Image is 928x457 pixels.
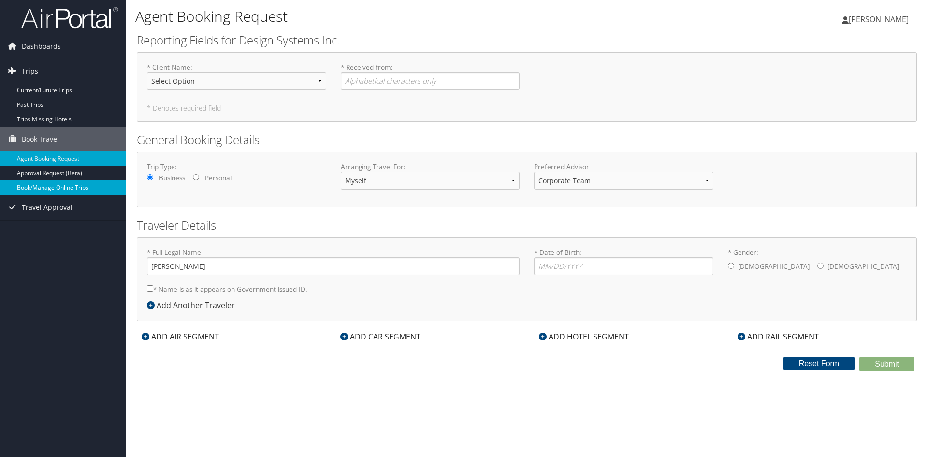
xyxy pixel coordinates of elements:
[137,217,917,234] h2: Traveler Details
[147,162,326,172] label: Trip Type:
[147,248,520,275] label: * Full Legal Name
[849,14,909,25] span: [PERSON_NAME]
[137,331,224,342] div: ADD AIR SEGMENT
[137,132,917,148] h2: General Booking Details
[22,195,72,220] span: Travel Approval
[147,62,326,98] label: * Client Name :
[728,263,734,269] input: * Gender:[DEMOGRAPHIC_DATA][DEMOGRAPHIC_DATA]
[135,6,657,27] h1: Agent Booking Request
[534,248,713,275] label: * Date of Birth:
[147,105,907,112] h5: * Denotes required field
[827,257,899,276] label: [DEMOGRAPHIC_DATA]
[22,127,59,151] span: Book Travel
[733,331,824,342] div: ADD RAIL SEGMENT
[842,5,918,34] a: [PERSON_NAME]
[534,331,634,342] div: ADD HOTEL SEGMENT
[205,173,232,183] label: Personal
[859,357,914,371] button: Submit
[335,331,425,342] div: ADD CAR SEGMENT
[341,62,520,90] label: * Received from :
[341,162,520,172] label: Arranging Travel For:
[728,248,907,277] label: * Gender:
[21,6,118,29] img: airportal-logo.png
[738,257,810,276] label: [DEMOGRAPHIC_DATA]
[534,257,713,275] input: * Date of Birth:
[137,32,917,48] h2: Reporting Fields for Design Systems Inc.
[783,357,855,370] button: Reset Form
[159,173,185,183] label: Business
[22,59,38,83] span: Trips
[817,263,824,269] input: * Gender:[DEMOGRAPHIC_DATA][DEMOGRAPHIC_DATA]
[341,72,520,90] input: * Received from:
[22,34,61,59] span: Dashboards
[147,299,240,311] div: Add Another Traveler
[147,72,326,90] select: * Client Name:
[534,162,713,172] label: Preferred Advisor
[147,280,307,298] label: * Name is as it appears on Government issued ID.
[147,257,520,275] input: * Full Legal Name
[147,285,153,292] input: * Name is as it appears on Government issued ID.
